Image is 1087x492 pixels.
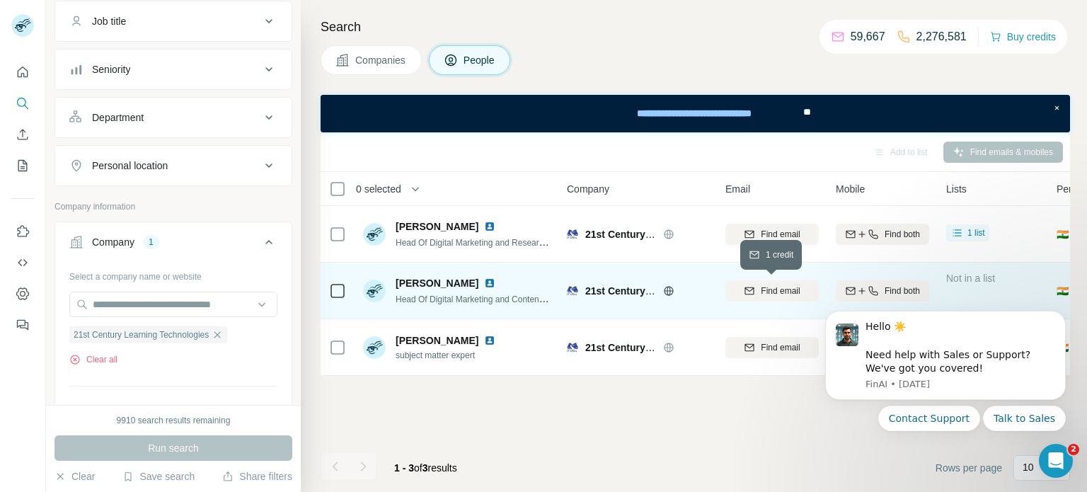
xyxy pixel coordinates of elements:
[567,285,578,297] img: Logo of 21st Century Learning Technologies
[567,229,578,240] img: Logo of 21st Century Learning Technologies
[851,28,885,45] p: 59,667
[836,224,929,245] button: Find both
[414,462,422,474] span: of
[69,353,117,366] button: Clear all
[1057,284,1069,298] span: 🇮🇳
[484,278,495,289] img: LinkedIn logo
[990,27,1056,47] button: Buy credits
[396,276,478,290] span: [PERSON_NAME]
[394,462,414,474] span: 1 - 3
[92,14,126,28] div: Job title
[464,53,496,67] span: People
[1068,444,1079,455] span: 2
[836,182,865,196] span: Mobile
[11,219,34,244] button: Use Surfe on LinkedIn
[117,414,231,427] div: 9910 search results remaining
[55,149,292,183] button: Personal location
[143,236,159,248] div: 1
[761,228,800,241] span: Find email
[321,95,1070,132] iframe: Banner
[55,52,292,86] button: Seniority
[567,342,578,353] img: Logo of 21st Century Learning Technologies
[725,280,819,302] button: Find email
[54,200,292,213] p: Company information
[363,336,386,359] img: Avatar
[885,228,920,241] span: Find both
[92,159,168,173] div: Personal location
[222,469,292,484] button: Share filters
[396,236,641,248] span: Head Of Digital Marketing and Researcher (Quantum Mechanics)
[355,53,407,67] span: Companies
[11,91,34,116] button: Search
[363,280,386,302] img: Avatar
[396,349,501,362] span: subject matter expert
[11,122,34,147] button: Enrich CSV
[946,273,995,284] span: Not in a list
[585,229,756,240] span: 21st Century Learning Technologies
[92,62,130,76] div: Seniority
[484,221,495,232] img: LinkedIn logo
[885,285,920,297] span: Find both
[55,4,292,38] button: Job title
[11,250,34,275] button: Use Surfe API
[55,101,292,135] button: Department
[585,285,756,297] span: 21st Century Learning Technologies
[122,469,195,484] button: Save search
[321,17,1070,37] h4: Search
[725,337,819,358] button: Find email
[54,469,95,484] button: Clear
[1057,227,1069,241] span: 🇮🇳
[585,342,756,353] span: 21st Century Learning Technologies
[92,110,144,125] div: Department
[92,235,134,249] div: Company
[946,182,967,196] span: Lists
[916,28,967,45] p: 2,276,581
[394,462,457,474] span: results
[396,333,478,348] span: [PERSON_NAME]
[761,341,800,354] span: Find email
[967,227,985,239] span: 1 list
[11,312,34,338] button: Feedback
[1039,444,1073,478] iframe: Intercom live chat
[725,182,750,196] span: Email
[761,285,800,297] span: Find email
[69,265,277,283] div: Select a company name or website
[484,335,495,346] img: LinkedIn logo
[11,281,34,307] button: Dashboard
[356,182,401,196] span: 0 selected
[363,223,386,246] img: Avatar
[11,59,34,85] button: Quick start
[11,153,34,178] button: My lists
[567,182,609,196] span: Company
[836,280,929,302] button: Find both
[396,219,478,234] span: [PERSON_NAME]
[725,224,819,245] button: Find email
[804,294,1087,485] iframe: Intercom notifications message
[74,328,209,341] span: 21st Century Learning Technologies
[396,293,680,304] span: Head Of Digital Marketing and Content Development (Quantum Mechanics)
[422,462,428,474] span: 3
[55,225,292,265] button: Company1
